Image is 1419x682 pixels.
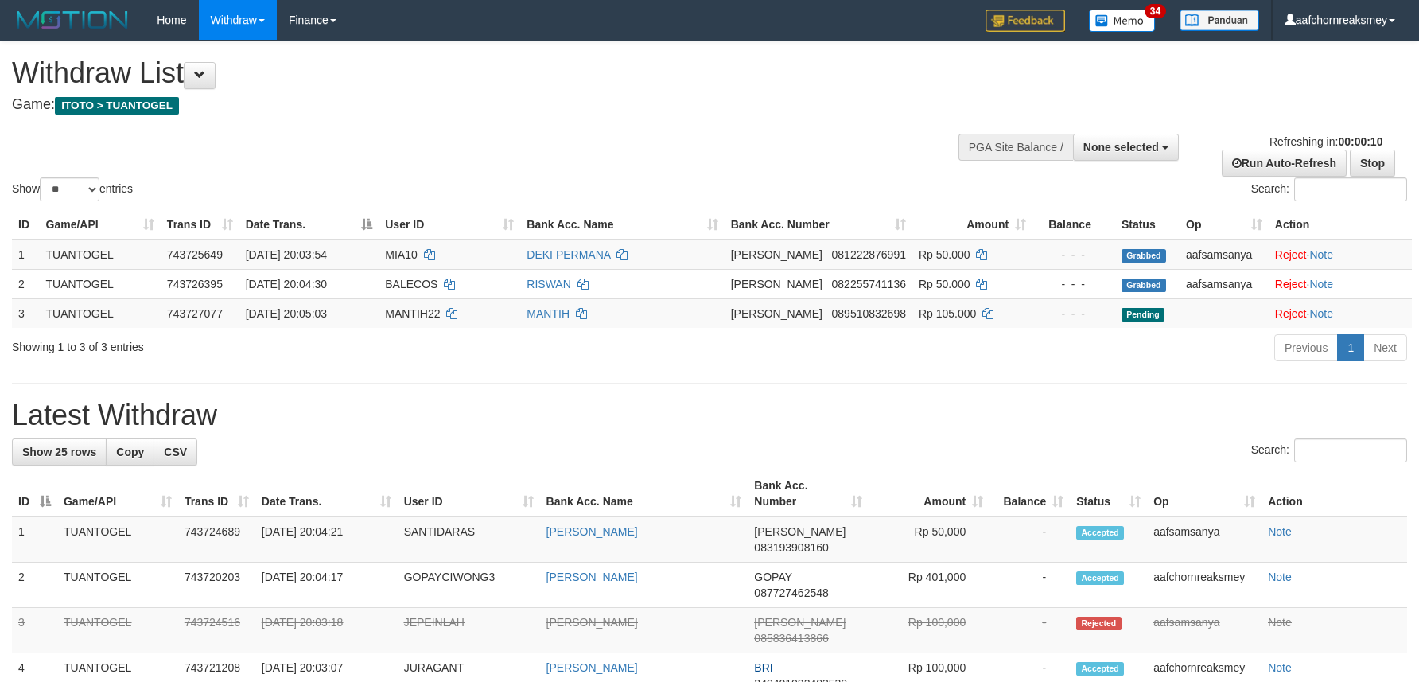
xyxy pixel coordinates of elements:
[1039,247,1109,263] div: - - -
[40,298,161,328] td: TUANTOGEL
[1180,210,1269,240] th: Op: activate to sort column ascending
[1275,278,1307,290] a: Reject
[167,307,223,320] span: 743727077
[1122,308,1164,322] span: Pending
[255,563,398,608] td: [DATE] 20:04:17
[398,608,540,653] td: JEPEINLAH
[12,563,57,608] td: 2
[731,248,822,261] span: [PERSON_NAME]
[12,210,40,240] th: ID
[754,587,828,599] span: Copy 087727462548 to clipboard
[1251,177,1407,201] label: Search:
[12,57,930,89] h1: Withdraw List
[754,541,828,554] span: Copy 083193908160 to clipboard
[1268,525,1292,538] a: Note
[12,97,930,113] h4: Game:
[246,307,327,320] span: [DATE] 20:05:03
[40,177,99,201] select: Showentries
[1122,279,1166,292] span: Grabbed
[754,525,846,538] span: [PERSON_NAME]
[546,616,638,629] a: [PERSON_NAME]
[725,210,912,240] th: Bank Acc. Number: activate to sort column ascending
[40,240,161,270] td: TUANTOGEL
[178,608,255,653] td: 743724516
[989,563,1070,608] td: -
[1268,616,1292,629] a: Note
[12,516,57,563] td: 1
[178,471,255,516] th: Trans ID: activate to sort column ascending
[1115,210,1180,240] th: Status
[12,608,57,653] td: 3
[832,307,906,320] span: Copy 089510832698 to clipboard
[167,278,223,290] span: 743726395
[1268,661,1292,674] a: Note
[1294,177,1407,201] input: Search:
[1269,269,1412,298] td: ·
[1147,563,1262,608] td: aafchornreaksmey
[1251,438,1407,462] label: Search:
[379,210,520,240] th: User ID: activate to sort column ascending
[398,471,540,516] th: User ID: activate to sort column ascending
[1147,471,1262,516] th: Op: activate to sort column ascending
[1070,471,1147,516] th: Status: activate to sort column ascending
[1076,662,1124,676] span: Accepted
[1309,278,1333,290] a: Note
[1180,240,1269,270] td: aafsamsanya
[1180,269,1269,298] td: aafsamsanya
[1269,135,1382,148] span: Refreshing in:
[1274,334,1338,361] a: Previous
[832,278,906,290] span: Copy 082255741136 to clipboard
[246,278,327,290] span: [DATE] 20:04:30
[57,608,178,653] td: TUANTOGEL
[1145,4,1166,18] span: 34
[246,248,327,261] span: [DATE] 20:03:54
[55,97,179,115] span: ITOTO > TUANTOGEL
[385,307,440,320] span: MANTIH22
[1180,10,1259,31] img: panduan.png
[1309,307,1333,320] a: Note
[919,307,976,320] span: Rp 105.000
[546,525,638,538] a: [PERSON_NAME]
[1083,141,1159,154] span: None selected
[161,210,239,240] th: Trans ID: activate to sort column ascending
[1275,307,1307,320] a: Reject
[1294,438,1407,462] input: Search:
[106,438,154,466] a: Copy
[832,248,906,261] span: Copy 081222876991 to clipboard
[1269,240,1412,270] td: ·
[12,8,133,32] img: MOTION_logo.png
[1337,334,1364,361] a: 1
[12,399,1407,431] h1: Latest Withdraw
[1076,617,1121,630] span: Rejected
[57,471,178,516] th: Game/API: activate to sort column ascending
[1076,526,1124,540] span: Accepted
[958,134,1073,161] div: PGA Site Balance /
[869,563,989,608] td: Rp 401,000
[754,571,791,583] span: GOPAY
[1275,248,1307,261] a: Reject
[12,240,40,270] td: 1
[1076,571,1124,585] span: Accepted
[1269,298,1412,328] td: ·
[546,661,638,674] a: [PERSON_NAME]
[754,632,828,645] span: Copy 085836413866 to clipboard
[12,333,579,355] div: Showing 1 to 3 of 3 entries
[1269,210,1412,240] th: Action
[527,248,610,261] a: DEKI PERMANA
[167,248,223,261] span: 743725649
[989,608,1070,653] td: -
[178,516,255,563] td: 743724689
[22,446,96,458] span: Show 25 rows
[12,471,57,516] th: ID: activate to sort column descending
[57,563,178,608] td: TUANTOGEL
[40,210,161,240] th: Game/API: activate to sort column ascending
[754,616,846,629] span: [PERSON_NAME]
[398,563,540,608] td: GOPAYCIWONG3
[398,516,540,563] td: SANTIDARAS
[986,10,1065,32] img: Feedback.jpg
[869,471,989,516] th: Amount: activate to sort column ascending
[12,298,40,328] td: 3
[546,571,638,583] a: [PERSON_NAME]
[1039,276,1109,292] div: - - -
[748,471,869,516] th: Bank Acc. Number: activate to sort column ascending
